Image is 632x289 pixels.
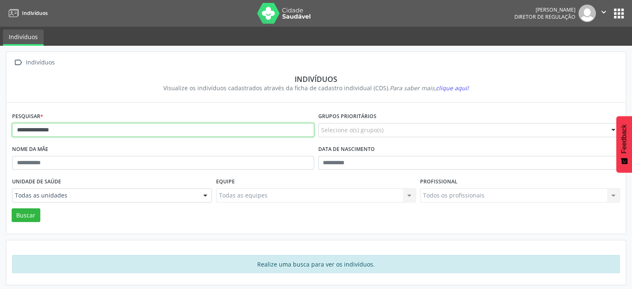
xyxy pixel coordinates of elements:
span: Diretor de regulação [514,13,575,20]
button:  [596,5,612,22]
span: Todas as unidades [15,191,195,200]
span: Feedback [620,124,628,153]
label: Nome da mãe [12,143,48,156]
div: Realize uma busca para ver os indivíduos. [12,255,620,273]
div: [PERSON_NAME] [514,6,575,13]
img: img [578,5,596,22]
div: Visualize os indivíduos cadastrados através da ficha de cadastro individual (CDS). [18,84,614,92]
label: Profissional [420,175,457,188]
div: Indivíduos [18,74,614,84]
label: Grupos prioritários [318,110,376,123]
i:  [599,7,608,17]
i:  [12,57,24,69]
span: Selecione o(s) grupo(s) [321,126,384,134]
label: Pesquisar [12,110,43,123]
i: Para saber mais, [390,84,469,92]
span: clique aqui! [436,84,469,92]
button: Buscar [12,208,40,222]
a:  Indivíduos [12,57,56,69]
button: Feedback - Mostrar pesquisa [616,116,632,173]
label: Equipe [216,175,235,188]
button: apps [612,6,626,21]
label: Unidade de saúde [12,175,61,188]
a: Indivíduos [6,6,48,20]
a: Indivíduos [3,30,44,46]
span: Indivíduos [22,10,48,17]
div: Indivíduos [24,57,56,69]
label: Data de nascimento [318,143,375,156]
